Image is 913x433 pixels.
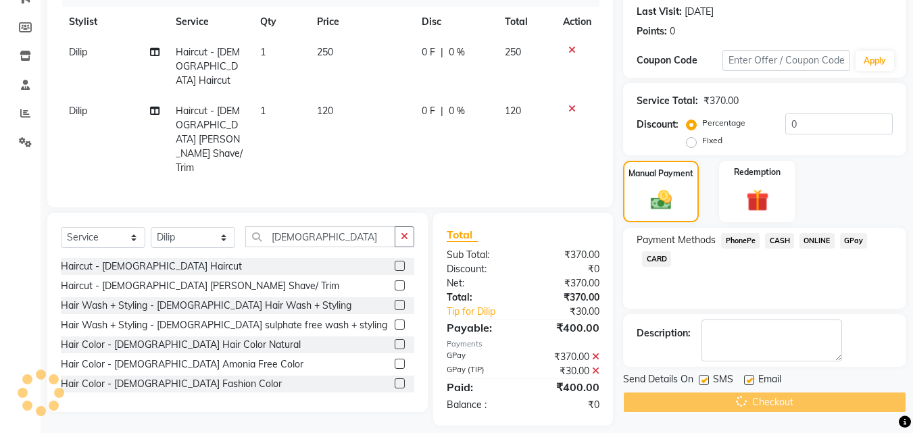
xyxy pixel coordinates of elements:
div: Payments [447,338,599,350]
div: Hair Color - [DEMOGRAPHIC_DATA] Amonia Free Color [61,357,303,372]
span: SMS [713,372,733,389]
span: 250 [317,46,333,58]
span: Dilip [69,46,87,58]
div: Haircut - [DEMOGRAPHIC_DATA] [PERSON_NAME] Shave/ Trim [61,279,339,293]
span: CARD [642,251,671,267]
div: Payable: [437,320,523,336]
span: Dilip [69,105,87,117]
div: ₹370.00 [523,350,610,364]
span: ONLINE [799,233,835,249]
input: Enter Offer / Coupon Code [722,50,850,71]
div: Last Visit: [637,5,682,19]
div: Net: [437,276,523,290]
th: Service [168,7,253,37]
img: _gift.svg [739,186,776,214]
span: Payment Methods [637,233,716,247]
a: Tip for Dilip [437,305,537,319]
label: Manual Payment [628,168,693,180]
span: | [441,104,443,118]
div: ₹370.00 [523,248,610,262]
button: Apply [856,51,894,71]
th: Price [309,7,414,37]
div: Points: [637,24,667,39]
div: ₹30.00 [523,364,610,378]
span: Email [758,372,781,389]
th: Stylist [61,7,168,37]
span: CASH [765,233,794,249]
div: Total: [437,290,523,305]
span: 0 F [422,104,435,118]
div: Service Total: [637,94,698,108]
div: ₹370.00 [523,276,610,290]
div: Discount: [637,118,678,132]
span: 1 [260,105,266,117]
div: Coupon Code [637,53,722,68]
span: Haircut - [DEMOGRAPHIC_DATA] Haircut [176,46,240,86]
span: PhonePe [721,233,760,249]
span: 1 [260,46,266,58]
label: Percentage [702,117,745,129]
span: Total [447,228,478,242]
div: ₹400.00 [523,320,610,336]
div: GPay (TIP) [437,364,523,378]
div: Hair Wash + Styling - [DEMOGRAPHIC_DATA] Hair Wash + Styling [61,299,351,313]
span: 0 % [449,104,465,118]
span: Send Details On [623,372,693,389]
img: _cash.svg [644,188,678,212]
span: 0 F [422,45,435,59]
span: 120 [317,105,333,117]
div: 0 [670,24,675,39]
label: Fixed [702,134,722,147]
span: Haircut - [DEMOGRAPHIC_DATA] [PERSON_NAME] Shave/ Trim [176,105,243,174]
div: Haircut - [DEMOGRAPHIC_DATA] Haircut [61,259,242,274]
div: ₹400.00 [523,379,610,395]
div: GPay [437,350,523,364]
div: [DATE] [685,5,714,19]
div: Description: [637,326,691,340]
span: 0 % [449,45,465,59]
th: Total [497,7,556,37]
div: Paid: [437,379,523,395]
div: Hair Color - [DEMOGRAPHIC_DATA] Fashion Color [61,377,282,391]
th: Action [555,7,599,37]
div: ₹370.00 [523,290,610,305]
div: Discount: [437,262,523,276]
span: | [441,45,443,59]
span: 120 [505,105,521,117]
input: Search or Scan [245,226,395,247]
label: Redemption [734,166,781,178]
span: 250 [505,46,521,58]
div: ₹30.00 [538,305,610,319]
div: Hair Wash + Styling - [DEMOGRAPHIC_DATA] sulphate free wash + styling [61,318,387,332]
div: Hair Color - [DEMOGRAPHIC_DATA] Hair Color Natural [61,338,301,352]
div: Sub Total: [437,248,523,262]
th: Qty [252,7,309,37]
span: GPay [840,233,868,249]
div: ₹0 [523,398,610,412]
div: ₹370.00 [704,94,739,108]
th: Disc [414,7,497,37]
div: Balance : [437,398,523,412]
div: ₹0 [523,262,610,276]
